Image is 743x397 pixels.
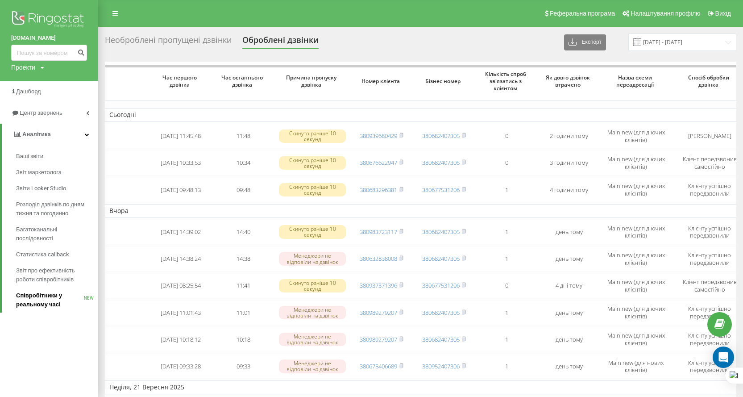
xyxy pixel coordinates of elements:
[16,196,98,221] a: Розподіл дзвінків по дням тижня та погодинно
[16,200,94,218] span: Розподіл дзвінків по дням тижня та погодинно
[16,250,69,259] span: Статистика callback
[420,78,468,85] span: Бізнес номер
[360,362,397,370] a: 380675406689
[16,221,98,247] a: Багатоканальні послідовності
[550,10,615,17] span: Реферальна програма
[360,335,397,343] a: 380989279207
[600,247,672,272] td: Main new (для діючих клієнтів)
[600,327,672,352] td: Main new (для діючих клієнтів)
[422,255,460,263] a: 380682407305
[538,354,600,379] td: день тому
[538,327,600,352] td: день тому
[279,225,346,238] div: Скинуто раніше 10 секунд
[360,255,397,263] a: 380632838008
[16,152,43,161] span: Ваші звіти
[212,177,274,202] td: 09:48
[475,273,538,298] td: 0
[212,124,274,149] td: 11:48
[538,300,600,325] td: день тому
[212,354,274,379] td: 09:33
[149,150,212,176] td: [DATE] 10:33:53
[16,263,98,288] a: Звіт про ефективність роботи співробітників
[360,281,397,289] a: 380937371396
[422,228,460,236] a: 380682407305
[11,33,87,42] a: [DOMAIN_NAME]
[600,300,672,325] td: Main new (для діючих клієнтів)
[149,177,212,202] td: [DATE] 09:48:13
[357,78,406,85] span: Номер клієнта
[475,124,538,149] td: 0
[16,291,84,309] span: Співробітники у реальному часі
[16,164,98,180] a: Звіт маркетолога
[360,309,397,317] a: 380989279207
[157,74,205,88] span: Час першого дзвінка
[475,177,538,202] td: 1
[219,74,267,88] span: Час останнього дзвінка
[600,219,672,244] td: Main new (для діючих клієнтів)
[422,159,460,167] a: 380682407305
[608,74,664,88] span: Назва схеми переадресації
[16,225,94,243] span: Багатоканальні послідовності
[600,150,672,176] td: Main new (для діючих клієнтів)
[422,186,460,194] a: 380677531206
[22,131,51,138] span: Аналiтика
[282,74,343,88] span: Причина пропуску дзвінка
[149,124,212,149] td: [DATE] 11:45:48
[16,168,62,177] span: Звіт маркетолога
[279,183,346,196] div: Скинуто раніше 10 секунд
[475,247,538,272] td: 1
[600,124,672,149] td: Main new (для діючих клієнтів)
[600,273,672,298] td: Main new (для діючих клієнтів)
[475,300,538,325] td: 1
[475,219,538,244] td: 1
[538,219,600,244] td: день тому
[422,132,460,140] a: 380682407305
[212,300,274,325] td: 11:01
[11,63,35,72] div: Проекти
[631,10,700,17] span: Налаштування профілю
[564,34,606,50] button: Експорт
[475,327,538,352] td: 1
[279,130,346,143] div: Скинуто раніше 10 секунд
[600,177,672,202] td: Main new (для діючих клієнтів)
[16,180,98,196] a: Звіти Looker Studio
[360,228,397,236] a: 380983723117
[422,281,460,289] a: 380677531206
[149,300,212,325] td: [DATE] 11:01:43
[475,354,538,379] td: 1
[279,306,346,319] div: Менеджери не відповіли на дзвінок
[11,45,87,61] input: Пошук за номером
[279,279,346,293] div: Скинуто раніше 10 секунд
[16,184,66,193] span: Звіти Looker Studio
[279,156,346,170] div: Скинуто раніше 10 секунд
[212,219,274,244] td: 14:40
[475,150,538,176] td: 0
[600,354,672,379] td: Main new (для нових клієнтів)
[422,335,460,343] a: 380682407305
[360,159,397,167] a: 380676622947
[105,35,232,49] div: Необроблені пропущені дзвінки
[212,247,274,272] td: 14:38
[360,132,397,140] a: 380939680429
[16,247,98,263] a: Статистика callback
[149,354,212,379] td: [DATE] 09:33:28
[538,124,600,149] td: 2 години тому
[279,359,346,373] div: Менеджери не відповіли на дзвінок
[149,327,212,352] td: [DATE] 10:18:12
[422,362,460,370] a: 380952407306
[680,74,740,88] span: Спосіб обробки дзвінка
[20,109,62,116] span: Центр звернень
[713,347,734,368] div: Open Intercom Messenger
[545,74,593,88] span: Як довго дзвінок втрачено
[422,309,460,317] a: 380682407305
[482,71,531,92] span: Кількість спроб зв'язатись з клієнтом
[212,273,274,298] td: 11:41
[538,177,600,202] td: 4 години тому
[212,327,274,352] td: 10:18
[16,88,41,95] span: Дашборд
[279,333,346,346] div: Менеджери не відповіли на дзвінок
[149,247,212,272] td: [DATE] 14:38:24
[16,288,98,313] a: Співробітники у реальному часіNEW
[2,124,98,145] a: Аналiтика
[538,150,600,176] td: 3 години тому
